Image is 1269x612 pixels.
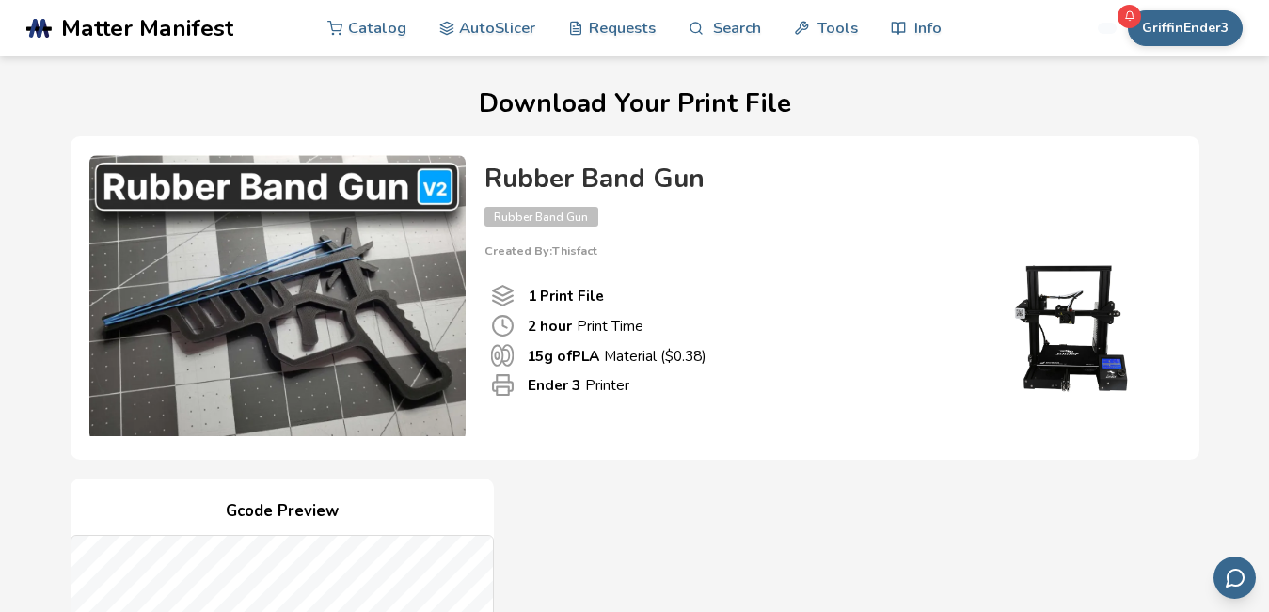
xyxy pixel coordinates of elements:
[527,346,706,366] p: Material ($ 0.38 )
[528,316,643,336] p: Print Time
[484,207,598,227] span: Rubber Band Gun
[528,286,604,306] b: 1 Print File
[491,373,515,397] span: Printer
[528,375,629,395] p: Printer
[491,344,514,367] span: Material Used
[491,314,515,337] span: Print Time
[1128,10,1243,46] button: GriffinEnder3
[528,375,580,395] b: Ender 3
[61,15,233,41] span: Matter Manifest
[528,316,572,336] b: 2 hour
[484,244,1162,258] p: Created By: Thisfact
[484,165,1162,194] h4: Rubber Band Gun
[71,497,494,526] h4: Gcode Preview
[527,346,599,366] b: 15 g of PLA
[974,258,1162,399] img: Printer
[26,89,1243,118] h1: Download Your Print File
[1213,557,1256,599] button: Send feedback via email
[89,155,466,437] img: Product
[491,284,515,307] span: Number Of Print files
